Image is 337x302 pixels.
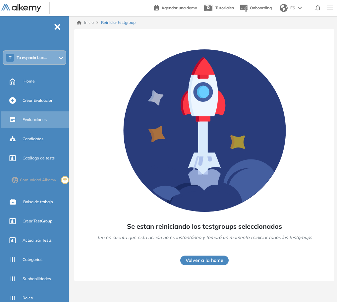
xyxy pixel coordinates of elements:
[290,5,295,11] span: ES
[215,5,234,10] span: Tutoriales
[23,295,33,301] span: Roles
[23,199,53,205] span: Bolsa de trabajo
[101,20,136,26] span: Reiniciar testgroup
[9,55,12,60] span: T
[23,117,47,123] span: Evaluaciones
[324,1,336,15] img: Menu
[298,7,302,9] img: arrow
[24,78,35,84] span: Home
[180,256,229,265] button: Volver a la home
[127,221,282,231] span: Se estan reiniciando los testgroups seleccionados
[77,20,94,26] a: Inicio
[1,4,41,13] img: Logo
[23,218,52,224] span: Crear TestGroup
[23,276,51,282] span: Subhabilidades
[97,234,312,241] span: Ten en cuenta que esta acción no es instantánea y tomará un momento reiniciar todos los testgroups
[23,257,42,263] span: Categorías
[23,136,43,142] span: Candidatos
[239,1,272,15] button: Onboarding
[154,3,197,11] a: Agendar una demo
[23,237,52,243] span: Actualizar Tests
[23,97,53,103] span: Crear Evaluación
[17,55,47,60] span: Tu espacio Luc...
[23,155,55,161] span: Catálogo de tests
[280,4,288,12] img: world
[250,5,272,10] span: Onboarding
[161,5,197,10] span: Agendar una demo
